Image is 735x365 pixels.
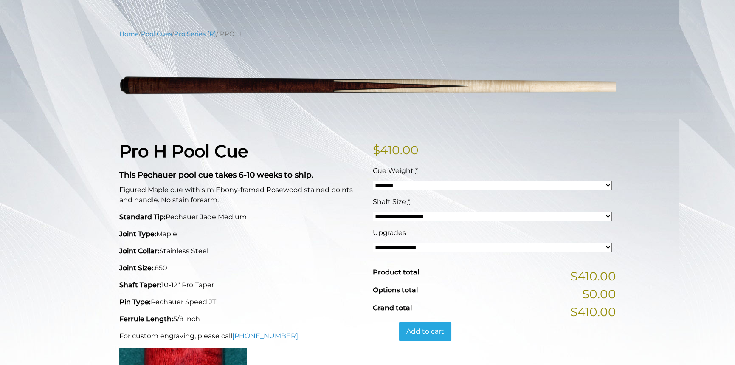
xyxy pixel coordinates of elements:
[119,141,248,161] strong: Pro H Pool Cue
[119,185,363,205] p: Figured Maple cue with sim Ebony-framed Rosewood stained points and handle. No stain forearm.
[119,246,363,256] p: Stainless Steel
[119,263,363,273] p: .850
[174,30,216,38] a: Pro Series (R)
[119,29,616,39] nav: Breadcrumb
[373,198,406,206] span: Shaft Size
[232,332,299,340] a: [PHONE_NUMBER].
[119,247,159,255] strong: Joint Collar:
[570,303,616,321] span: $410.00
[119,212,363,222] p: Pechauer Jade Medium
[373,229,406,237] span: Upgrades
[119,314,363,324] p: 5/8 inch
[119,30,139,38] a: Home
[373,167,414,175] span: Cue Weight
[119,281,161,289] strong: Shaft Taper:
[373,286,418,294] span: Options total
[373,322,397,334] input: Product quantity
[415,167,418,175] abbr: required
[119,264,153,272] strong: Joint Size:
[373,268,419,276] span: Product total
[119,298,151,306] strong: Pin Type:
[408,198,410,206] abbr: required
[399,322,451,341] button: Add to cart
[119,297,363,307] p: Pechauer Speed JT
[582,285,616,303] span: $0.00
[119,213,166,221] strong: Standard Tip:
[570,267,616,285] span: $410.00
[373,143,380,157] span: $
[373,143,419,157] bdi: 410.00
[119,280,363,290] p: 10-12" Pro Taper
[119,315,173,323] strong: Ferrule Length:
[141,30,172,38] a: Pool Cues
[119,230,156,238] strong: Joint Type:
[119,45,616,128] img: PRO-H.png
[119,170,313,180] strong: This Pechauer pool cue takes 6-10 weeks to ship.
[373,304,412,312] span: Grand total
[119,229,363,239] p: Maple
[119,331,363,341] p: For custom engraving, please call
